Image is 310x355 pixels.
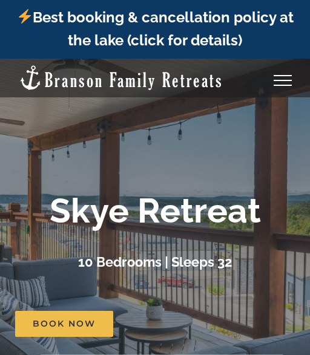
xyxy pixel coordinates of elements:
[16,8,294,49] a: Best booking & cancellation policy at the lake (click for details)
[259,75,307,86] a: Toggle Menu
[78,254,232,270] h3: 10 Bedrooms | Sleeps 32
[50,191,261,230] b: Skye Retreat
[18,64,223,91] img: Branson Family Retreats Logo
[18,9,32,24] img: ⚡️
[15,311,113,337] a: Book Now
[33,319,96,329] span: Book Now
